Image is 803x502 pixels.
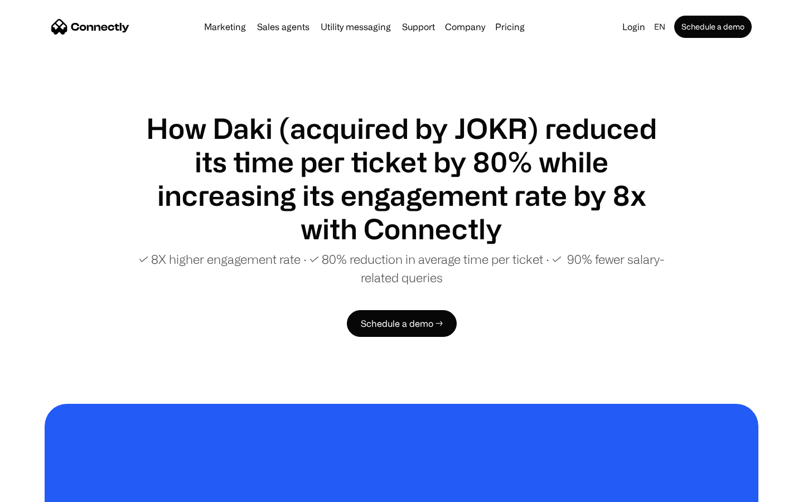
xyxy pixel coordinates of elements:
[654,19,665,35] div: en
[134,112,669,245] h1: How Daki (acquired by JOKR) reduced its time per ticket by 80% while increasing its engagement ra...
[22,482,67,498] ul: Language list
[442,19,488,35] div: Company
[200,22,250,31] a: Marketing
[316,22,395,31] a: Utility messaging
[674,16,752,38] a: Schedule a demo
[650,19,672,35] div: en
[51,18,129,35] a: home
[347,310,457,337] a: Schedule a demo →
[445,19,485,35] div: Company
[491,22,529,31] a: Pricing
[398,22,439,31] a: Support
[253,22,314,31] a: Sales agents
[11,481,67,498] aside: Language selected: English
[134,250,669,287] p: ✓ 8X higher engagement rate ∙ ✓ 80% reduction in average time per ticket ∙ ✓ 90% fewer salary-rel...
[618,19,650,35] a: Login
